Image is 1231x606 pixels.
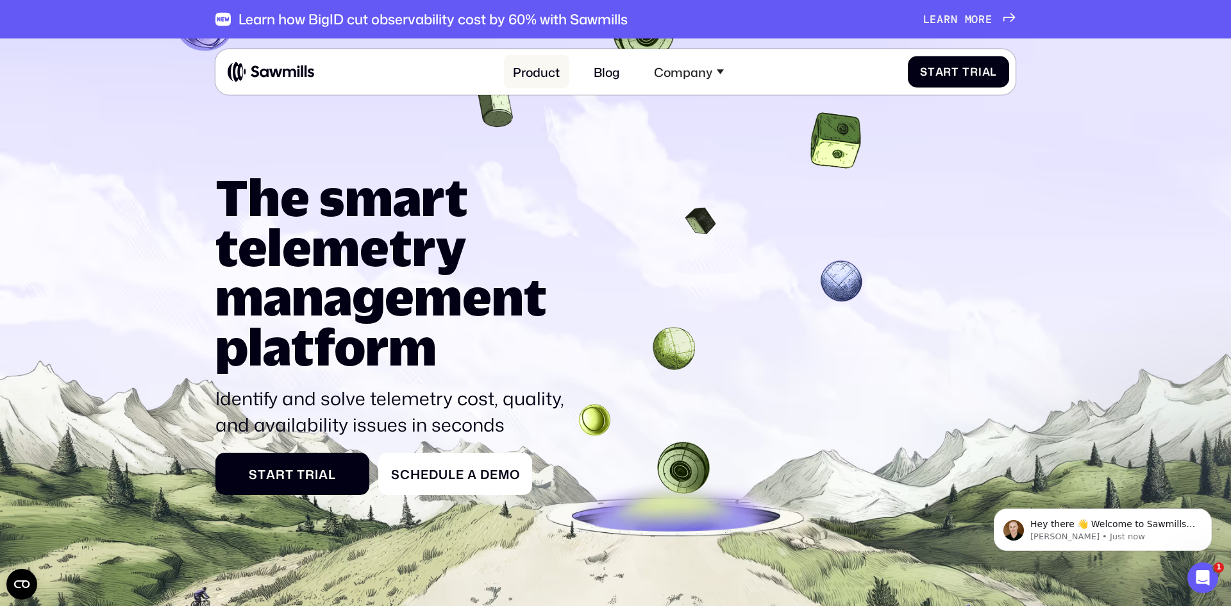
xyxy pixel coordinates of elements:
[970,65,978,78] span: r
[215,385,573,437] p: Identify and solve telemetry cost, quality, and availability issues in seconds
[400,467,410,482] span: c
[654,64,712,79] div: Company
[644,55,733,88] div: Company
[962,65,970,78] span: T
[985,13,992,26] span: e
[315,467,319,482] span: i
[943,65,951,78] span: r
[965,13,972,26] span: m
[978,13,985,26] span: r
[297,467,305,482] span: T
[1187,562,1218,593] iframe: Intercom live chat
[421,467,429,482] span: e
[923,13,1016,26] a: Learnmore
[480,467,490,482] span: D
[249,467,258,482] span: S
[239,11,628,28] div: Learn how BigID cut observability cost by 60% with Sawmills
[951,13,958,26] span: n
[490,467,498,482] span: e
[504,55,569,88] a: Product
[429,467,439,482] span: d
[6,569,37,600] button: Open CMP widget
[215,173,573,372] h1: The smart telemetry management platform
[378,453,532,495] a: ScheduleaDemo
[935,65,944,78] span: a
[215,453,369,495] a: StartTrial
[510,467,520,482] span: o
[971,13,978,26] span: o
[328,467,336,482] span: l
[908,56,1010,87] a: StartTrial
[258,467,266,482] span: t
[937,13,944,26] span: a
[982,65,991,78] span: a
[456,467,464,482] span: e
[285,467,294,482] span: t
[498,467,510,482] span: m
[951,65,959,78] span: t
[990,65,997,78] span: l
[585,55,630,88] a: Blog
[391,467,400,482] span: S
[975,482,1231,571] iframe: Intercom notifications message
[448,467,456,482] span: l
[923,13,930,26] span: L
[930,13,937,26] span: e
[1214,562,1224,573] span: 1
[944,13,951,26] span: r
[305,467,315,482] span: r
[928,65,935,78] span: t
[978,65,982,78] span: i
[410,467,421,482] span: h
[439,467,448,482] span: u
[920,65,928,78] span: S
[266,467,276,482] span: a
[319,467,328,482] span: a
[467,467,477,482] span: a
[276,467,285,482] span: r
